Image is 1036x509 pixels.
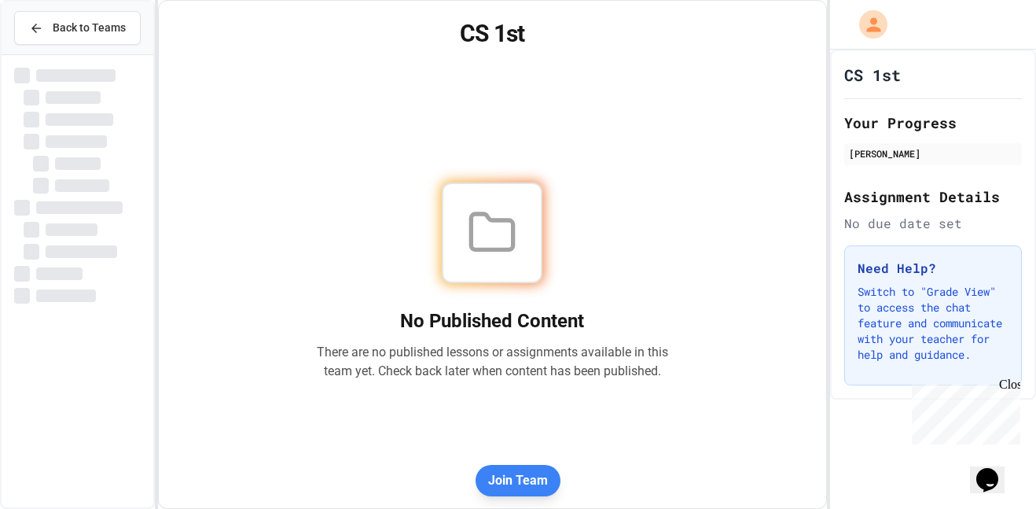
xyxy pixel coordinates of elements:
[849,146,1017,160] div: [PERSON_NAME]
[906,378,1020,444] iframe: chat widget
[6,6,108,100] div: Chat with us now!Close
[14,11,141,45] button: Back to Teams
[476,465,560,496] button: Join Team
[843,6,891,42] div: My Account
[844,112,1022,134] h2: Your Progress
[844,64,901,86] h1: CS 1st
[858,284,1008,363] p: Switch to "Grade View" to access the chat feature and communicate with your teacher for help and ...
[316,308,668,334] h2: No Published Content
[844,186,1022,208] h2: Assignment Details
[316,343,668,381] p: There are no published lessons or assignments available in this team yet. Check back later when c...
[178,20,808,48] h1: CS 1st
[970,446,1020,493] iframe: chat widget
[844,214,1022,233] div: No due date set
[858,259,1008,278] h3: Need Help?
[53,20,126,36] span: Back to Teams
